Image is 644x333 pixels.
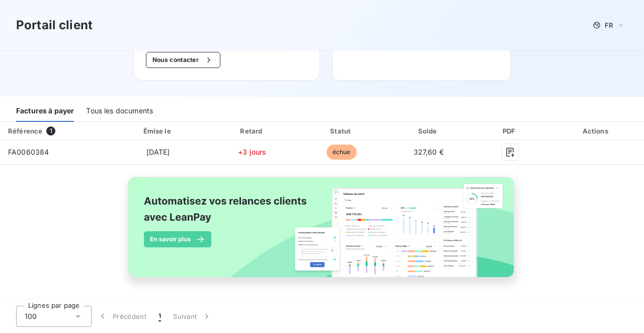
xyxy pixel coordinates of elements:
span: FR [605,21,613,29]
span: 327,60 € [414,148,444,156]
div: Tous les documents [86,101,153,122]
div: Solde [387,126,469,136]
img: banner [119,171,525,295]
span: 1 [46,126,55,136]
div: Factures à payer [16,101,74,122]
span: +3 jours [238,148,266,156]
div: Retard [209,126,295,136]
div: PDF [473,126,547,136]
h3: Portail client [16,16,93,34]
span: [DATE] [146,148,170,156]
span: 1 [158,311,161,321]
button: Précédent [92,306,152,327]
div: Référence [8,127,42,135]
button: 1 [152,306,167,327]
div: Statut [299,126,383,136]
span: 100 [25,311,37,321]
div: Émise le [111,126,205,136]
button: Suivant [167,306,218,327]
button: Nous contacter [146,52,220,68]
div: Actions [551,126,642,136]
span: FA0060384 [8,148,49,156]
span: échue [327,145,357,160]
